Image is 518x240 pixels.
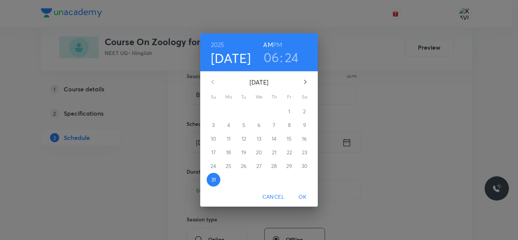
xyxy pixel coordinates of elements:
button: 31 [207,173,220,187]
button: [DATE] [211,50,251,66]
span: Sa [298,93,311,101]
span: Su [207,93,220,101]
button: OK [290,190,315,204]
span: Mo [222,93,235,101]
span: Th [267,93,281,101]
button: 2025 [211,39,224,50]
p: [DATE] [222,78,296,87]
span: Cancel [262,192,284,202]
button: PM [273,39,282,50]
button: 06 [264,49,279,65]
span: Fr [283,93,296,101]
button: Cancel [259,190,287,204]
p: 31 [211,176,216,184]
span: We [252,93,266,101]
button: 24 [285,49,299,65]
span: Tu [237,93,251,101]
button: AM [263,39,273,50]
h3: : [280,49,283,65]
span: OK [294,192,312,202]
